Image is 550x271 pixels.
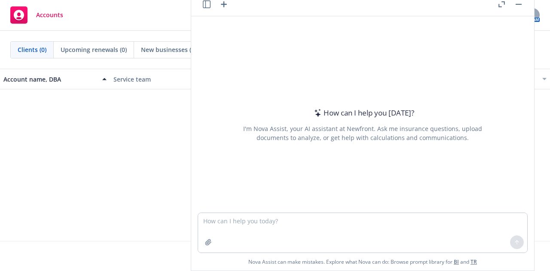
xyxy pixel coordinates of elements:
[61,45,127,54] span: Upcoming renewals (0)
[36,12,63,18] span: Accounts
[195,253,531,271] span: Nova Assist can make mistakes. Explore what Nova can do: Browse prompt library for and
[471,258,477,265] a: TR
[141,45,196,54] span: New businesses (0)
[312,107,414,119] div: How can I help you [DATE]?
[113,75,217,84] div: Service team
[110,69,220,89] button: Service team
[18,45,46,54] span: Clients (0)
[454,258,459,265] a: BI
[3,75,97,84] div: Account name, DBA
[7,3,67,27] a: Accounts
[242,124,483,142] div: I'm Nova Assist, your AI assistant at Newfront. Ask me insurance questions, upload documents to a...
